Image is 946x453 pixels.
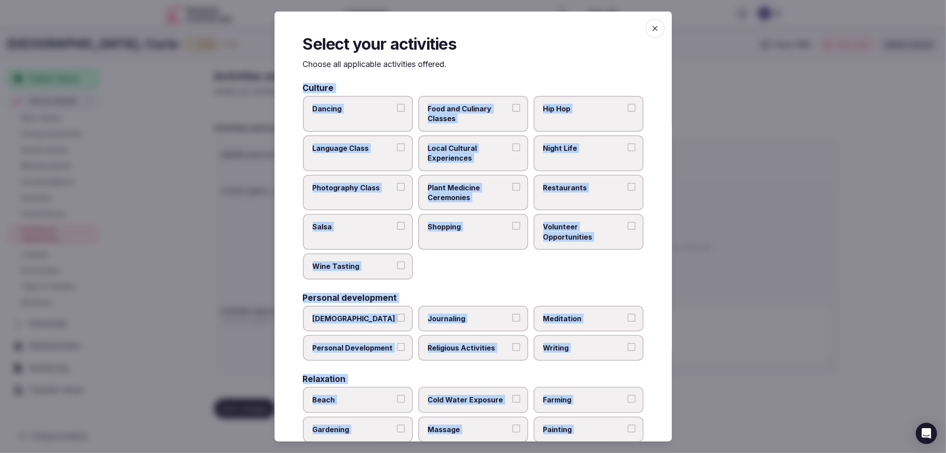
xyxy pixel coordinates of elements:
span: Photography Class [313,183,394,193]
button: Language Class [397,143,405,151]
span: Religious Activities [428,343,510,353]
button: Night Life [628,143,636,151]
button: Meditation [628,314,636,322]
span: Shopping [428,222,510,232]
span: Gardening [313,425,394,434]
span: Volunteer Opportunities [543,222,625,242]
button: Journaling [512,314,520,322]
button: Wine Tasting [397,261,405,269]
button: Religious Activities [512,343,520,351]
button: Massage [512,425,520,433]
button: Gardening [397,425,405,433]
span: Dancing [313,104,394,114]
span: Cold Water Exposure [428,395,510,405]
button: Dancing [397,104,405,112]
span: Restaurants [543,183,625,193]
span: Meditation [543,314,625,323]
span: Hip Hop [543,104,625,114]
span: Plant Medicine Ceremonies [428,183,510,203]
h2: Select your activities [303,33,644,55]
button: Personal Development [397,343,405,351]
button: [DEMOGRAPHIC_DATA] [397,314,405,322]
span: Salsa [313,222,394,232]
button: Volunteer Opportunities [628,222,636,230]
span: Night Life [543,143,625,153]
button: Writing [628,343,636,351]
span: Beach [313,395,394,405]
span: Massage [428,425,510,434]
button: Salsa [397,222,405,230]
span: Local Cultural Experiences [428,143,510,163]
span: Writing [543,343,625,353]
span: Painting [543,425,625,434]
h3: Relaxation [303,375,346,383]
span: Personal Development [313,343,394,353]
button: Hip Hop [628,104,636,112]
button: Local Cultural Experiences [512,143,520,151]
h3: Culture [303,84,334,92]
button: Restaurants [628,183,636,191]
span: Food and Culinary Classes [428,104,510,124]
button: Shopping [512,222,520,230]
span: Language Class [313,143,394,153]
span: [DEMOGRAPHIC_DATA] [313,314,394,323]
p: Choose all applicable activities offered. [303,59,644,70]
span: Wine Tasting [313,261,394,271]
span: Farming [543,395,625,405]
button: Cold Water Exposure [512,395,520,403]
button: Photography Class [397,183,405,191]
button: Painting [628,425,636,433]
button: Beach [397,395,405,403]
button: Plant Medicine Ceremonies [512,183,520,191]
h3: Personal development [303,294,397,302]
span: Journaling [428,314,510,323]
button: Food and Culinary Classes [512,104,520,112]
button: Farming [628,395,636,403]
